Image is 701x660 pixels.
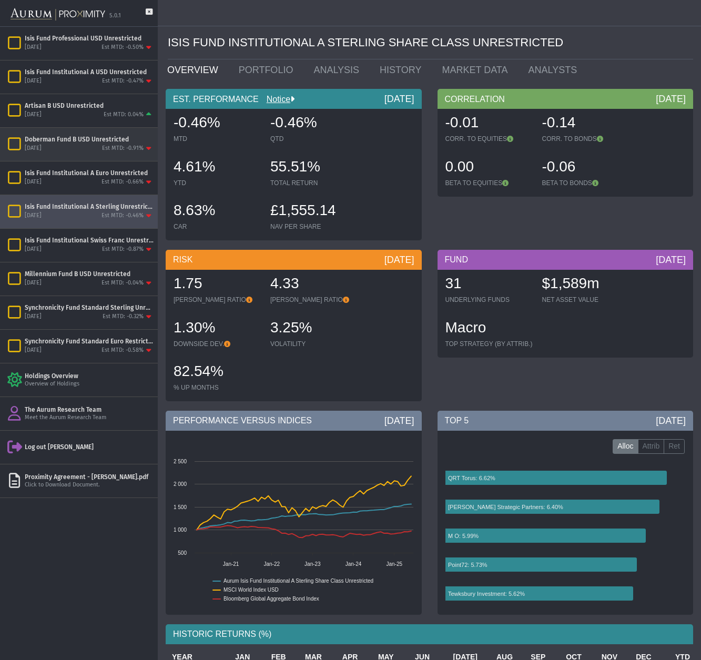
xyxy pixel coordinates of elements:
[448,533,479,539] text: M O: 5.99%
[223,587,279,593] text: MSCI World Index USD
[448,591,525,597] text: Tewksbury Investment: 5.62%
[25,212,42,220] div: [DATE]
[542,179,628,187] div: BETA TO BONDS
[102,77,144,85] div: Est MTD: -0.47%
[223,578,373,584] text: Aurum Isis Fund Institutional A Sterling Share Class Unrestricted
[270,135,357,143] div: QTD
[25,270,154,278] div: Millennium Fund B USD Unrestricted
[25,414,154,422] div: Meet the Aurum Research Team
[445,157,532,179] div: 0.00
[445,340,533,348] div: TOP STRATEGY (BY ATTRIB.)
[25,405,154,414] div: The Aurum Research Team
[25,337,154,346] div: Synchronicity Fund Standard Euro Restricted
[306,59,372,80] a: ANALYSIS
[445,135,532,143] div: CORR. TO EQUITIES
[542,157,628,179] div: -0.06
[438,89,694,109] div: CORRELATION
[25,303,154,312] div: Synchronicity Fund Standard Sterling Unrestricted
[613,439,638,454] label: Alloc
[174,361,260,383] div: 82.54%
[25,178,42,186] div: [DATE]
[11,3,105,26] img: Aurum-Proximity%20white.svg
[103,313,144,321] div: Est MTD: -0.32%
[259,94,294,105] div: Notice
[542,273,628,296] div: $1,589m
[259,95,290,104] a: Notice
[25,202,154,211] div: Isis Fund Institutional A Sterling Unrestricted
[25,481,154,489] div: Click to Download Document.
[25,77,42,85] div: [DATE]
[25,443,154,451] div: Log out [PERSON_NAME]
[159,59,231,80] a: OVERVIEW
[448,562,487,568] text: Point72: 5.73%
[25,44,42,52] div: [DATE]
[270,114,317,130] span: -0.46%
[174,135,260,143] div: MTD
[25,347,42,354] div: [DATE]
[174,340,260,348] div: DOWNSIDE DEV.
[101,212,144,220] div: Est MTD: -0.46%
[174,504,187,510] text: 1 500
[174,459,187,464] text: 2 500
[25,135,154,144] div: Doberman Fund B USD Unrestricted
[174,179,260,187] div: YTD
[101,347,144,354] div: Est MTD: -0.58%
[270,318,357,340] div: 3.25%
[178,550,187,556] text: 500
[104,111,144,119] div: Est MTD: 0.04%
[270,157,357,179] div: 55.51%
[270,296,357,304] div: [PERSON_NAME] RATIO
[638,439,665,454] label: Attrib
[25,111,42,119] div: [DATE]
[445,318,533,340] div: Macro
[25,279,42,287] div: [DATE]
[384,414,414,427] div: [DATE]
[25,380,154,388] div: Overview of Holdings
[346,561,362,567] text: Jan-24
[448,475,495,481] text: QRT Torus: 6.62%
[174,481,187,487] text: 2 000
[542,113,628,135] div: -0.14
[109,12,121,20] div: 5.0.1
[270,340,357,348] div: VOLATILITY
[304,561,321,567] text: Jan-23
[25,313,42,321] div: [DATE]
[223,596,319,602] text: Bloomberg Global Aggregate Bond Index
[387,561,403,567] text: Jan-25
[166,411,422,431] div: PERFORMANCE VERSUS INDICES
[25,145,42,153] div: [DATE]
[438,411,694,431] div: TOP 5
[656,253,686,266] div: [DATE]
[174,157,260,179] div: 4.61%
[101,178,144,186] div: Est MTD: -0.66%
[542,135,628,143] div: CORR. TO BONDS
[102,246,144,253] div: Est MTD: -0.87%
[656,414,686,427] div: [DATE]
[542,296,628,304] div: NET ASSET VALUE
[25,473,154,481] div: Proximity Agreement - [PERSON_NAME].pdf
[270,222,357,231] div: NAV PER SHARE
[174,296,260,304] div: [PERSON_NAME] RATIO
[102,145,144,153] div: Est MTD: -0.91%
[174,527,187,533] text: 1 000
[434,59,520,80] a: MARKET DATA
[174,222,260,231] div: CAR
[25,101,154,110] div: Artisan B USD Unrestricted
[384,253,414,266] div: [DATE]
[445,114,479,130] span: -0.01
[174,383,260,392] div: % UP MONTHS
[270,273,357,296] div: 4.33
[270,200,357,222] div: £1,555.14
[438,250,694,270] div: FUND
[664,439,685,454] label: Ret
[174,114,220,130] span: -0.46%
[656,93,686,105] div: [DATE]
[174,200,260,222] div: 8.63%
[384,93,414,105] div: [DATE]
[101,44,144,52] div: Est MTD: -0.50%
[231,59,306,80] a: PORTFOLIO
[372,59,434,80] a: HISTORY
[101,279,144,287] div: Est MTD: -0.04%
[166,89,422,109] div: EST. PERFORMANCE
[174,273,260,296] div: 1.75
